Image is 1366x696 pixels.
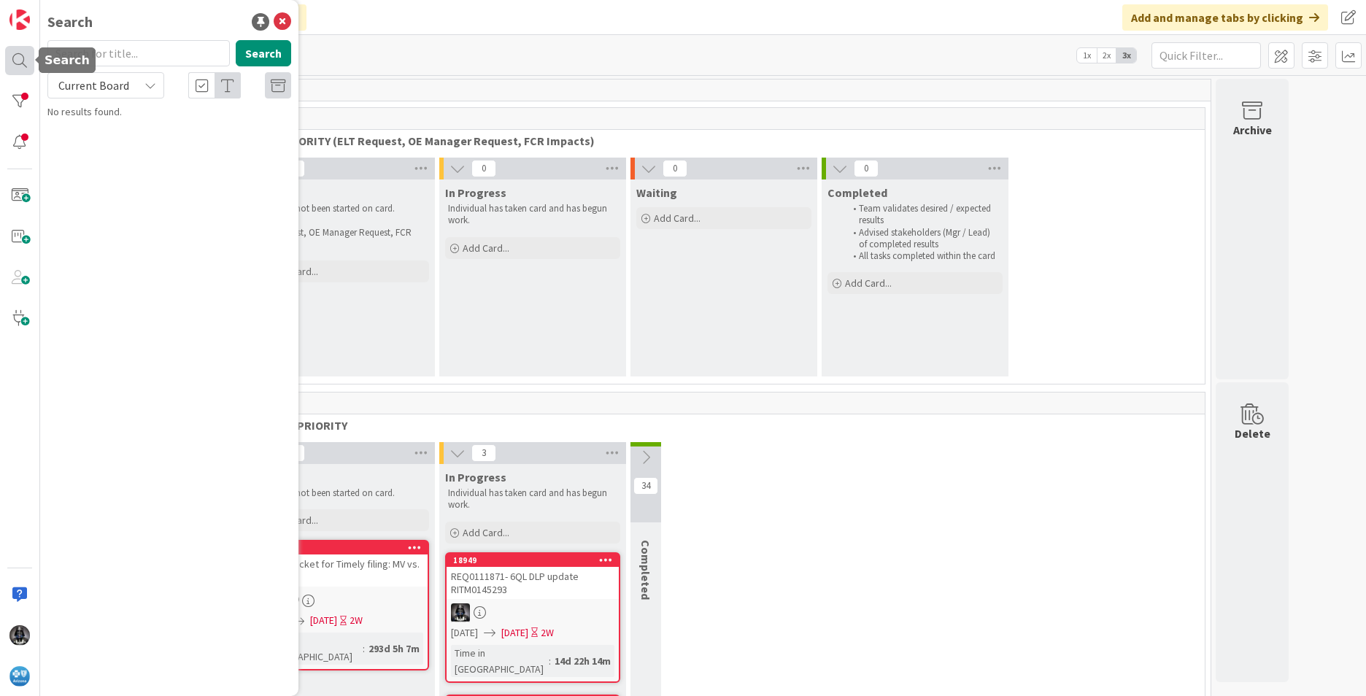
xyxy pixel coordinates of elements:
input: Quick Filter... [1151,42,1261,69]
div: Create Ticket for Timely filing: MV vs. HRP [255,554,428,587]
span: : [363,641,365,657]
div: No results found. [47,104,291,120]
div: Time in [GEOGRAPHIC_DATA] [451,645,549,677]
span: NORMAL PRIORITY [250,418,1186,433]
span: 34 [633,477,658,495]
a: 18949REQ0111871- 6QL DLP update RITM0145293KG[DATE][DATE]2WTime in [GEOGRAPHIC_DATA]:14d 22h 14m [445,552,620,683]
span: [DATE] [451,625,478,641]
span: Add Card... [845,277,892,290]
div: REQ0111871- 6QL DLP update RITM0145293 [447,567,619,599]
span: Waiting [636,185,677,200]
span: 0 [854,160,879,177]
img: Visit kanbanzone.com [9,9,30,30]
span: Add Card... [654,212,701,225]
div: Archive [1233,121,1272,139]
div: 293d 5h 7m [365,641,423,657]
input: Search for title... [47,40,230,66]
span: Add Card... [463,526,509,539]
span: In Progress [445,470,506,484]
div: Add and manage tabs by clicking [1122,4,1328,31]
div: 14d 22h 14m [551,653,614,669]
span: 1x [1077,48,1097,63]
span: 0 [663,160,687,177]
li: Team validates desired / expected results [845,203,1000,227]
p: Work has not been started on card. [257,203,426,214]
div: Search [47,11,93,33]
span: Completed [827,185,887,200]
div: 18949 [453,555,619,565]
h5: Search [45,53,90,67]
div: 2W [350,613,363,628]
p: Individual has taken card and has begun work. [448,487,617,511]
span: 2x [1097,48,1116,63]
img: KG [9,625,30,646]
span: Add Card... [463,241,509,255]
div: 18949 [447,554,619,567]
div: Delete [1235,425,1270,442]
p: ELT Request, OE Manager Request, FCR Impacts [257,227,426,251]
span: 0 [471,160,496,177]
div: 17821 [262,543,428,553]
span: HIGH PRIORITY (ELT Request, OE Manager Request, FCR Impacts) [250,134,1186,148]
div: KG [255,591,428,610]
img: avatar [9,666,30,687]
span: 3 [471,444,496,462]
span: In Progress [445,185,506,200]
div: Time in [GEOGRAPHIC_DATA] [260,633,363,665]
p: Individual has taken card and has begun work. [448,203,617,227]
span: Completed [638,540,653,600]
img: KG [451,603,470,622]
div: 17821Create Ticket for Timely filing: MV vs. HRP [255,541,428,587]
div: 2W [541,625,554,641]
div: KG [447,603,619,622]
li: Advised stakeholders (Mgr / Lead) of completed results [845,227,1000,251]
span: Current Board [58,78,129,93]
span: [DATE] [310,613,337,628]
div: 17821 [255,541,428,554]
span: 3x [1116,48,1136,63]
button: Search [236,40,291,66]
div: 18949REQ0111871- 6QL DLP update RITM0145293 [447,554,619,599]
span: : [549,653,551,669]
li: All tasks completed within the card [845,250,1000,262]
span: [DATE] [501,625,528,641]
p: Work has not been started on card. [257,487,426,499]
a: 17821Create Ticket for Timely filing: MV vs. HRPKG[DATE][DATE]2WTime in [GEOGRAPHIC_DATA]:293d 5h 7m [254,540,429,670]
